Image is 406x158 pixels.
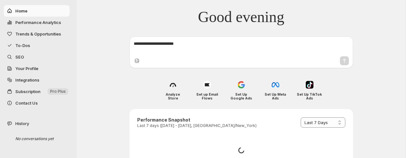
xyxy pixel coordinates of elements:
[4,17,70,28] button: Performance Analytics
[263,92,288,100] h4: Set Up Meta Ads
[134,58,140,64] button: Upload image
[4,74,70,86] a: Integrations
[229,92,254,100] h4: Set Up Google Ads
[15,77,39,83] span: Integrations
[160,92,185,100] h4: Analyze Store
[15,66,38,71] span: Your Profile
[50,89,66,94] span: Pro Plus
[4,40,70,51] button: To-Dos
[169,81,177,89] img: Analyze Store icon
[4,97,70,109] button: Contact Us
[137,123,257,128] p: Last 7 days ([DATE] - [DATE], [GEOGRAPHIC_DATA]/New_York)
[194,92,220,100] h4: Set up Email Flows
[4,5,70,17] button: Home
[15,120,29,127] span: History
[10,133,71,145] div: No conversations yet
[15,20,61,25] span: Performance Analytics
[15,100,38,106] span: Contact Us
[297,92,322,100] h4: Set Up TikTok Ads
[137,117,257,123] h3: Performance Snapshot
[198,8,284,26] span: Good evening
[4,51,70,63] a: SEO
[15,89,41,94] span: Subscription
[15,31,61,36] span: Trends & Opportunities
[237,81,245,89] img: Set Up Google Ads icon
[15,43,30,48] span: To-Dos
[4,63,70,74] a: Your Profile
[15,8,27,13] span: Home
[306,81,313,89] img: Set Up TikTok Ads icon
[4,28,70,40] button: Trends & Opportunities
[203,81,211,89] img: Set up Email Flows icon
[272,81,279,89] img: Set Up Meta Ads icon
[15,54,24,59] span: SEO
[4,86,70,97] button: Subscription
